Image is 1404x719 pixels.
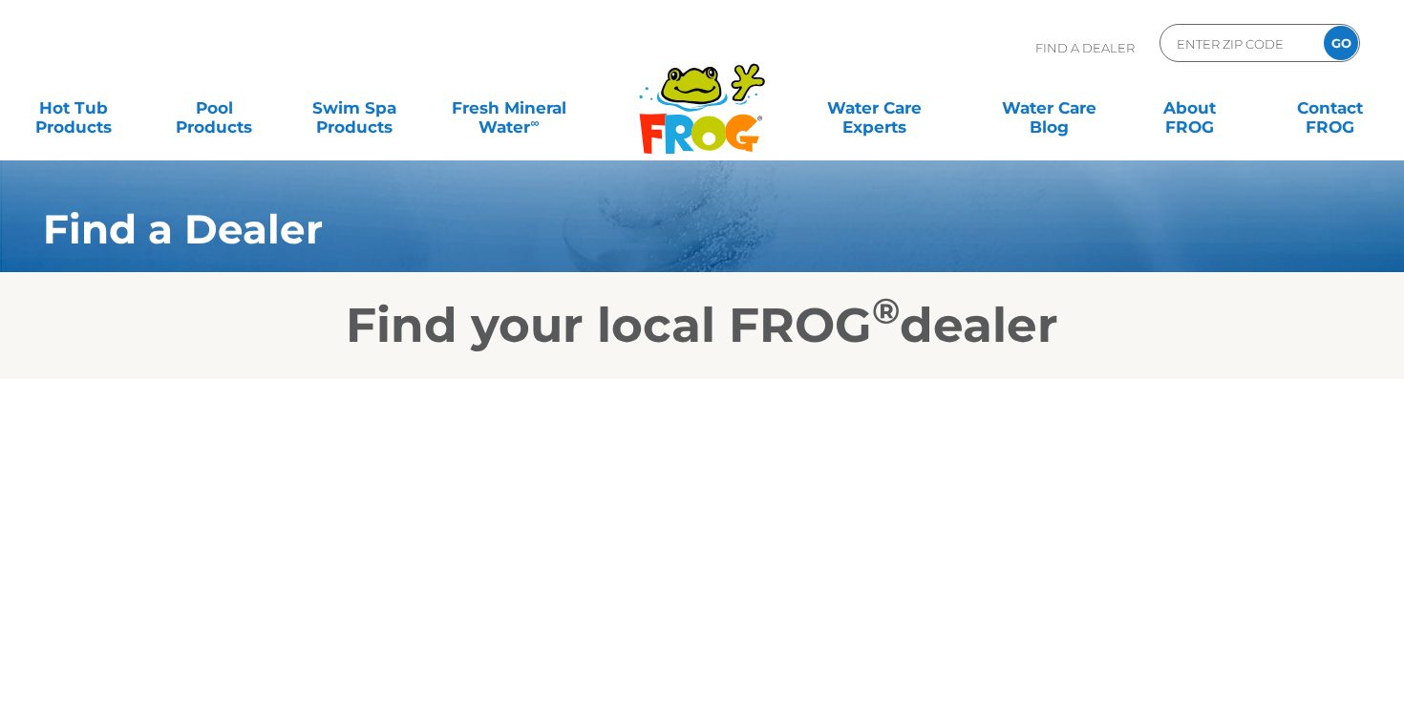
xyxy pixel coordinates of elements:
[1324,26,1358,60] input: GO
[1035,24,1135,72] p: Find A Dealer
[43,206,1252,252] h1: Find a Dealer
[786,89,964,127] a: Water CareExperts
[160,89,268,127] a: PoolProducts
[994,89,1103,127] a: Water CareBlog
[628,38,776,155] img: Frog Products Logo
[872,289,900,332] sup: ®
[19,89,128,127] a: Hot TubProducts
[14,297,1390,354] h2: Find your local FROG dealer
[1135,89,1244,127] a: AboutFROG
[530,116,539,130] sup: ∞
[1276,89,1385,127] a: ContactFROG
[300,89,409,127] a: Swim SpaProducts
[440,89,577,127] a: Fresh MineralWater∞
